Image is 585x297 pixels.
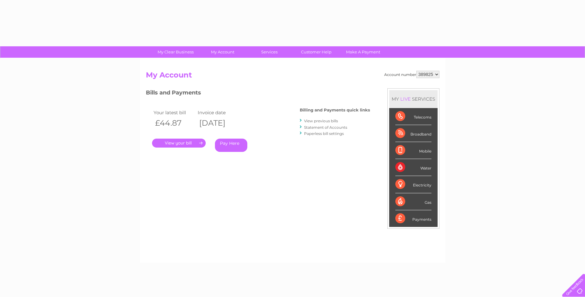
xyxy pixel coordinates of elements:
[150,46,201,58] a: My Clear Business
[395,125,431,142] div: Broadband
[395,142,431,159] div: Mobile
[304,119,338,123] a: View previous bills
[146,71,439,82] h2: My Account
[395,193,431,210] div: Gas
[196,117,241,129] th: [DATE]
[389,90,438,108] div: MY SERVICES
[291,46,342,58] a: Customer Help
[304,131,344,136] a: Paperless bill settings
[395,159,431,176] div: Water
[215,139,247,152] a: Pay Here
[395,210,431,227] div: Payments
[152,139,206,148] a: .
[300,108,370,112] h4: Billing and Payments quick links
[146,88,370,99] h3: Bills and Payments
[384,71,439,78] div: Account number
[395,108,431,125] div: Telecoms
[304,125,347,130] a: Statement of Accounts
[395,176,431,193] div: Electricity
[338,46,389,58] a: Make A Payment
[196,108,241,117] td: Invoice date
[399,96,412,102] div: LIVE
[244,46,295,58] a: Services
[152,117,196,129] th: £44.87
[197,46,248,58] a: My Account
[152,108,196,117] td: Your latest bill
